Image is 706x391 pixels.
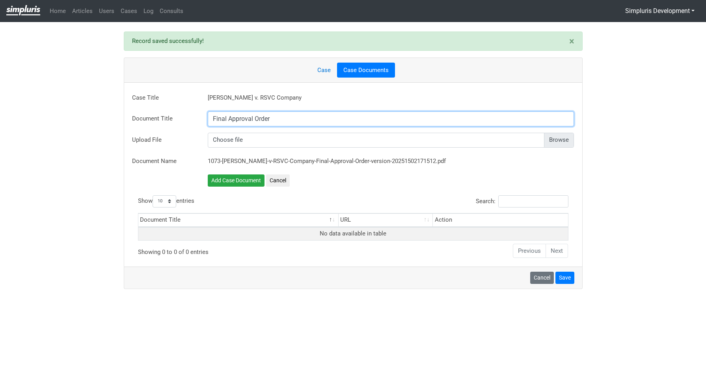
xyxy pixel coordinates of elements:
img: Privacy-class-action [6,5,40,15]
label: Upload File [126,133,202,148]
label: Search: [476,195,568,208]
button: Simpluris Development [620,4,700,19]
a: Consults [156,4,186,19]
label: Record saved successfully! [132,37,204,46]
a: Cases [117,4,140,19]
label: [PERSON_NAME] v. RSVC Company [208,91,302,105]
a: Case [311,63,337,78]
label: Case Title [126,91,202,105]
a: Users [96,4,117,19]
div: Showing 0 to 0 of 0 entries [138,243,311,257]
th: Document Title: activate to sort column descending [138,213,339,227]
a: Articles [69,4,96,19]
input: Search: [498,195,568,208]
th: URL: activate to sort column ascending [339,213,433,227]
label: Document Title [126,111,202,126]
a: Cancel [530,272,554,284]
label: Document Name [126,154,202,169]
td: No data available in table [138,227,568,240]
button: × [561,32,582,51]
select: Showentries [153,195,176,208]
a: Home [47,4,69,19]
button: Save [555,272,574,284]
label: Show entries [138,195,194,208]
th: Action [433,213,568,227]
a: Case Documents [337,63,395,78]
button: Cancel [266,174,290,187]
a: Log [140,4,156,19]
button: Add Case Document [208,174,265,187]
label: 1073-[PERSON_NAME]-v-RSVC-Company-Final-Approval-Order-version-20251502171512.pdf [208,154,446,169]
